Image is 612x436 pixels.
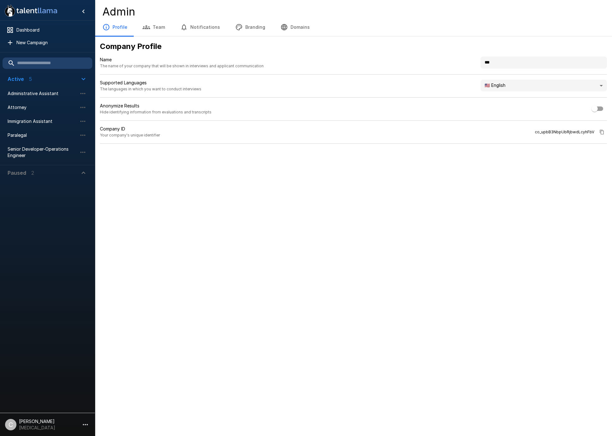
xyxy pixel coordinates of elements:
p: Name [100,57,264,63]
span: Hide identifying information from evaluations and transcripts [100,109,211,115]
button: Profile [95,18,135,36]
button: Notifications [173,18,228,36]
button: Branding [228,18,273,36]
p: Supported Languages [100,80,201,86]
button: Domains [273,18,317,36]
h4: Admin [102,5,604,18]
h5: Company Profile [100,41,607,51]
div: 🇺🇸 English [480,80,607,92]
span: The name of your company that will be shown in interviews and applicant communication [100,63,264,69]
span: Your company's unique identifier [100,132,160,138]
span: co_upbB3NbpUbRjbwdLcyhFbV [535,129,594,135]
p: Anonymize Results [100,103,211,109]
button: Team [135,18,173,36]
span: The languages in which you want to conduct interviews [100,86,201,92]
p: Company ID [100,126,160,132]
